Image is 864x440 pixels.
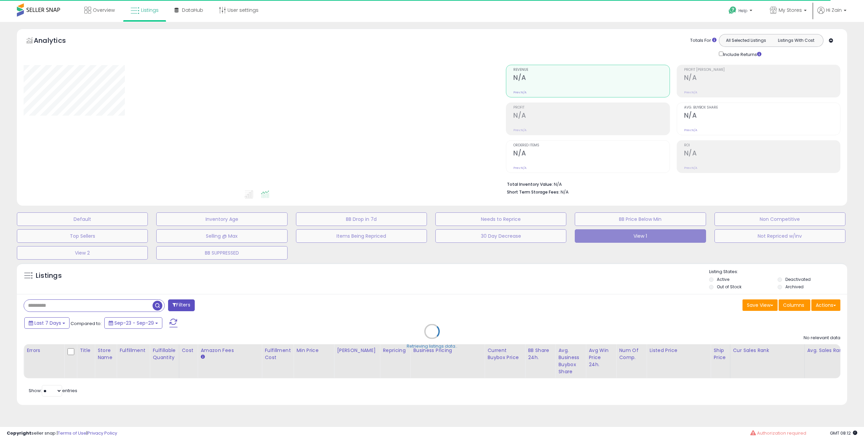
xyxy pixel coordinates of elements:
h2: N/A [684,112,840,121]
button: Top Sellers [17,229,148,243]
h2: N/A [513,149,669,158]
span: Revenue [513,68,669,72]
button: Non Competitive [714,212,845,226]
button: Inventory Age [156,212,287,226]
button: Listings With Cost [771,36,821,45]
button: BB SUPPRESSED [156,246,287,260]
span: My Stores [779,7,802,13]
h5: Analytics [34,36,79,47]
small: Prev: N/A [513,90,526,94]
button: Selling @ Max [156,229,287,243]
span: Ordered Items [513,144,669,147]
span: Profit [513,106,669,110]
h2: N/A [684,149,840,158]
i: Get Help [728,6,737,14]
h2: N/A [513,74,669,83]
a: Privacy Policy [87,430,117,436]
button: 30 Day Decrease [435,229,566,243]
a: Hi Zain [817,7,846,22]
span: Overview [93,7,115,13]
button: BB Price Below Min [575,212,706,226]
span: Profit [PERSON_NAME] [684,68,840,72]
span: Listings [141,7,159,13]
small: Prev: N/A [684,128,697,132]
small: Prev: N/A [684,90,697,94]
button: View 1 [575,229,706,243]
span: ROI [684,144,840,147]
button: All Selected Listings [721,36,771,45]
span: Avg. Buybox Share [684,106,840,110]
span: Help [738,8,748,13]
button: Default [17,212,148,226]
div: Include Returns [714,50,769,58]
button: View 2 [17,246,148,260]
h2: N/A [684,74,840,83]
a: Terms of Use [58,430,86,436]
button: BB Drop in 7d [296,212,427,226]
button: Items Being Repriced [296,229,427,243]
a: Help [723,1,759,22]
div: Retrieving listings data.. [407,343,457,349]
span: 2025-10-7 08:12 GMT [830,430,857,436]
li: N/A [507,180,835,188]
span: DataHub [182,7,203,13]
span: Hi Zain [826,7,842,13]
small: Prev: N/A [513,128,526,132]
span: N/A [561,189,569,195]
h2: N/A [513,112,669,121]
div: Totals For [690,37,717,44]
button: Not Repriced w/inv [714,229,845,243]
small: Prev: N/A [513,166,526,170]
b: Total Inventory Value: [507,181,553,187]
strong: Copyright [7,430,31,436]
small: Prev: N/A [684,166,697,170]
button: Needs to Reprice [435,212,566,226]
b: Short Term Storage Fees: [507,189,560,195]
